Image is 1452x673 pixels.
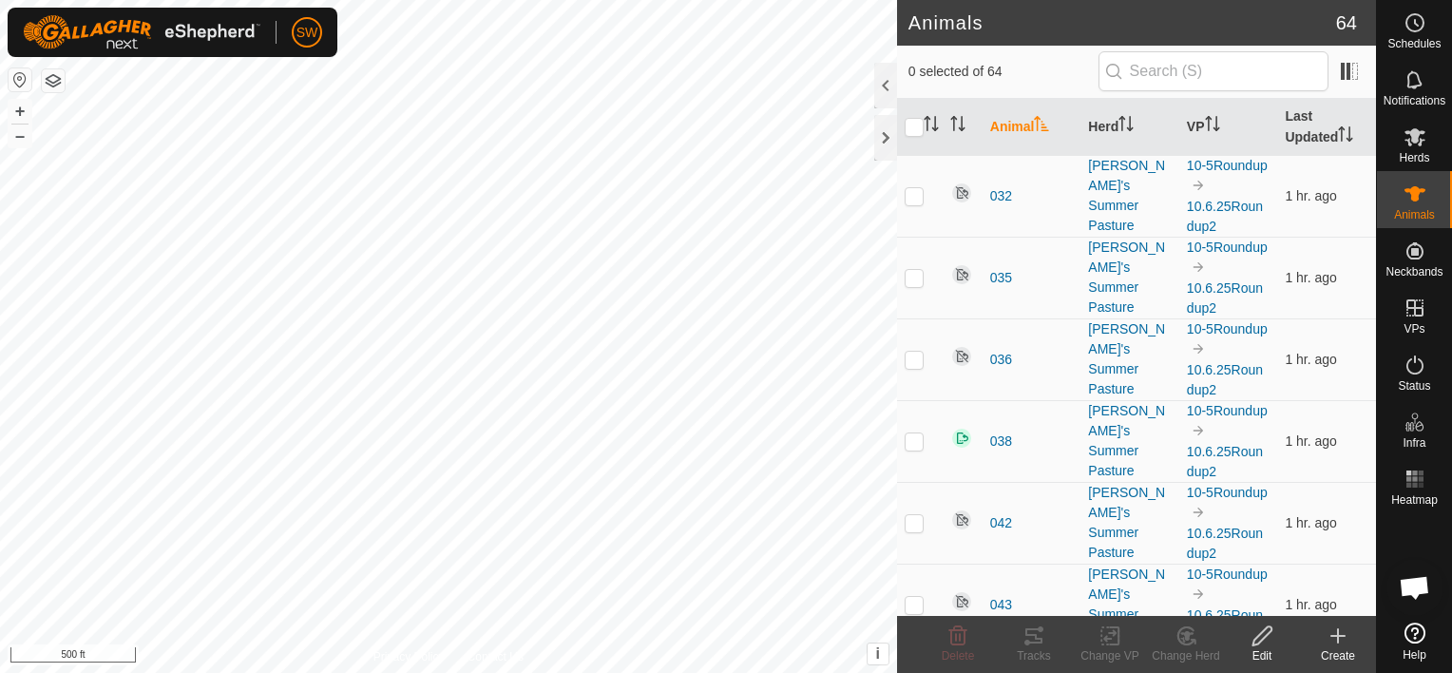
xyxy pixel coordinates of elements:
span: Heatmap [1391,494,1438,506]
div: [PERSON_NAME]'s Summer Pasture [1088,401,1172,481]
div: Tracks [996,647,1072,664]
button: – [9,125,31,147]
span: Oct 6, 2025, 12:56 PM [1285,270,1337,285]
span: Delete [942,649,975,663]
span: 0 selected of 64 [908,62,1099,82]
span: 64 [1336,9,1357,37]
div: Change VP [1072,647,1148,664]
a: 10.6.25Roundup2 [1187,526,1263,561]
a: 10-5Roundup [1187,485,1268,500]
span: Oct 6, 2025, 12:57 PM [1285,433,1337,449]
p-sorticon: Activate to sort [950,119,965,134]
div: Edit [1224,647,1300,664]
div: Create [1300,647,1376,664]
span: i [876,645,880,662]
h2: Animals [908,11,1336,34]
span: 042 [990,513,1012,533]
img: returning off [950,182,973,204]
img: returning off [950,509,973,531]
img: to [1191,586,1206,602]
span: 032 [990,186,1012,206]
div: Change Herd [1148,647,1224,664]
span: Oct 6, 2025, 12:56 PM [1285,352,1337,367]
a: 10-5Roundup [1187,403,1268,418]
div: Open chat [1386,559,1443,616]
th: Animal [983,99,1081,156]
p-sorticon: Activate to sort [1338,129,1353,144]
img: to [1191,260,1206,275]
div: [PERSON_NAME]'s Summer Pasture [1088,238,1172,317]
a: 10-5Roundup [1187,240,1268,255]
button: Reset Map [9,68,31,91]
a: 10.6.25Roundup2 [1187,607,1263,643]
span: Animals [1394,209,1435,221]
th: Herd [1080,99,1179,156]
th: Last Updated [1277,99,1376,156]
p-sorticon: Activate to sort [1118,119,1134,134]
img: returning off [950,263,973,286]
span: Schedules [1387,38,1441,49]
a: 10-5Roundup [1187,567,1268,582]
button: + [9,100,31,123]
span: 038 [990,432,1012,452]
img: returning on [950,427,973,450]
button: Map Layers [42,69,65,92]
span: Herds [1399,152,1429,163]
th: VP [1179,99,1278,156]
span: 043 [990,595,1012,615]
p-sorticon: Activate to sort [1034,119,1049,134]
span: Infra [1403,437,1425,449]
a: 10.6.25Roundup2 [1187,362,1263,397]
a: 10-5Roundup [1187,158,1268,173]
div: [PERSON_NAME]'s Summer Pasture [1088,565,1172,644]
span: 035 [990,268,1012,288]
span: Status [1398,380,1430,392]
img: to [1191,423,1206,438]
a: 10.6.25Roundup2 [1187,444,1263,479]
a: Contact Us [468,648,524,665]
input: Search (S) [1099,51,1328,91]
a: 10.6.25Roundup2 [1187,280,1263,316]
img: returning off [950,590,973,613]
div: [PERSON_NAME]'s Summer Pasture [1088,483,1172,563]
span: Notifications [1384,95,1445,106]
button: i [868,644,888,664]
span: 036 [990,350,1012,370]
img: to [1191,341,1206,356]
span: Oct 6, 2025, 12:46 PM [1285,597,1337,612]
img: Gallagher Logo [23,15,260,49]
span: VPs [1404,323,1424,335]
a: 10.6.25Roundup2 [1187,199,1263,234]
div: [PERSON_NAME]'s Summer Pasture [1088,156,1172,236]
img: to [1191,505,1206,520]
img: to [1191,178,1206,193]
span: Help [1403,649,1426,661]
p-sorticon: Activate to sort [1205,119,1220,134]
span: Neckbands [1385,266,1442,278]
span: Oct 6, 2025, 12:56 PM [1285,515,1337,530]
a: 10-5Roundup [1187,321,1268,336]
span: SW [296,23,318,43]
a: Help [1377,615,1452,668]
p-sorticon: Activate to sort [924,119,939,134]
span: Oct 6, 2025, 12:56 PM [1285,188,1337,203]
div: [PERSON_NAME]'s Summer Pasture [1088,319,1172,399]
img: returning off [950,345,973,368]
a: Privacy Policy [373,648,445,665]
